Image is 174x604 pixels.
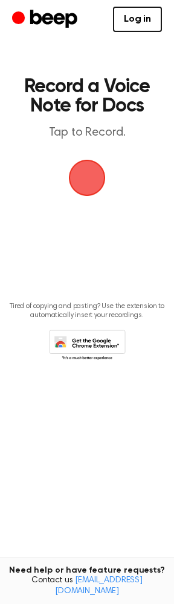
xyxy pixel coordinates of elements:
a: [EMAIL_ADDRESS][DOMAIN_NAME] [55,576,143,596]
p: Tired of copying and pasting? Use the extension to automatically insert your recordings. [10,302,164,320]
a: Beep [12,8,80,31]
span: Contact us [7,576,167,597]
button: Beep Logo [69,160,105,196]
a: Log in [113,7,162,32]
h1: Record a Voice Note for Docs [22,77,152,116]
p: Tap to Record. [22,125,152,140]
